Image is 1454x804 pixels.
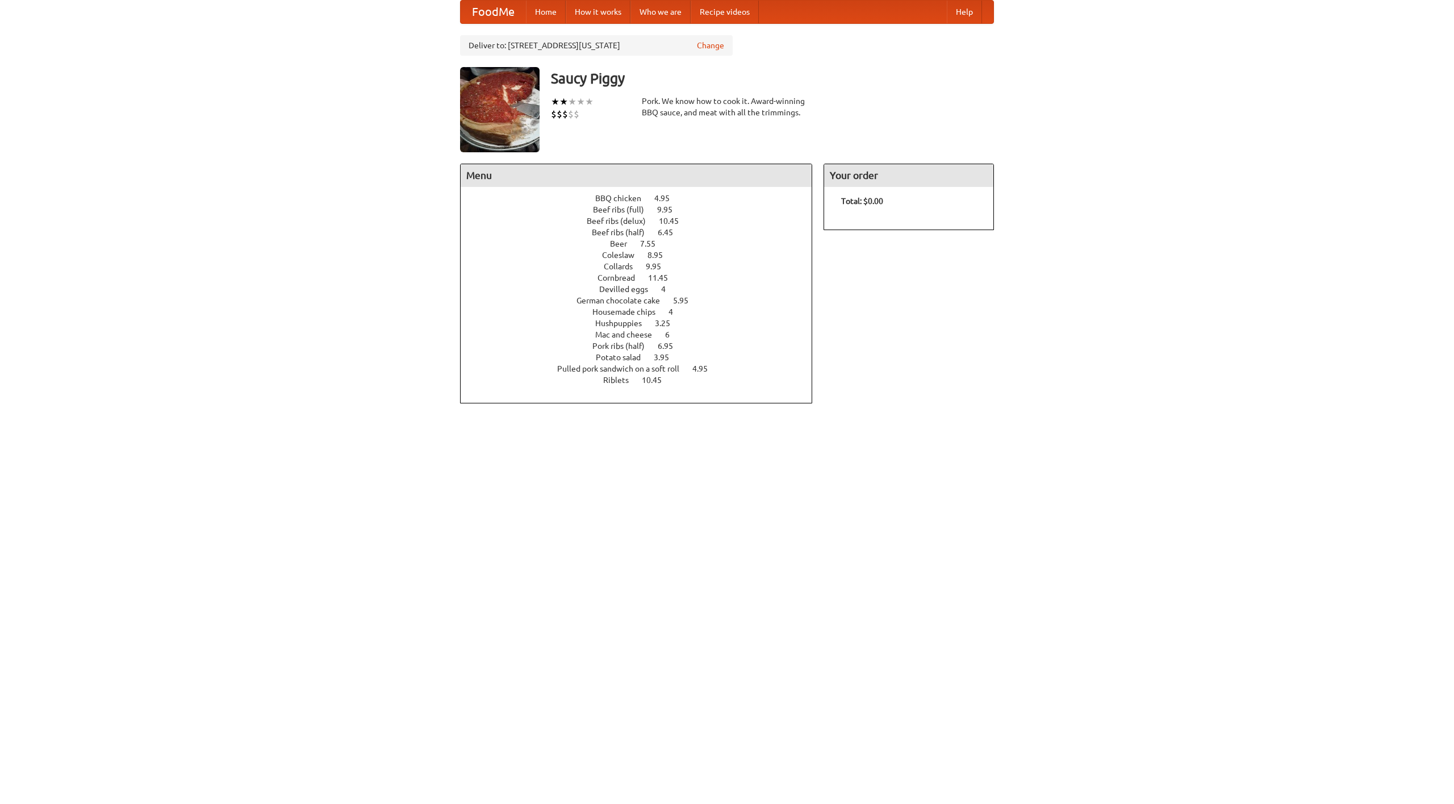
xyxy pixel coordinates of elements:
a: Devilled eggs 4 [599,285,687,294]
li: ★ [585,95,594,108]
span: Beef ribs (full) [593,205,655,214]
span: Coleslaw [602,251,646,260]
div: Pork. We know how to cook it. Award-winning BBQ sauce, and meat with all the trimmings. [642,95,812,118]
span: Pork ribs (half) [592,341,656,351]
span: Cornbread [598,273,646,282]
span: Mac and cheese [595,330,663,339]
a: Pork ribs (half) 6.95 [592,341,694,351]
a: German chocolate cake 5.95 [576,296,709,305]
a: Beer 7.55 [610,239,676,248]
b: Total: $0.00 [841,197,883,206]
a: Housemade chips 4 [592,307,694,316]
span: Beef ribs (delux) [587,216,657,226]
li: $ [562,108,568,120]
span: Beef ribs (half) [592,228,656,237]
a: Coleslaw 8.95 [602,251,684,260]
a: Riblets 10.45 [603,376,683,385]
span: BBQ chicken [595,194,653,203]
li: $ [568,108,574,120]
span: 6 [665,330,681,339]
span: Collards [604,262,644,271]
a: Mac and cheese 6 [595,330,691,339]
li: ★ [559,95,568,108]
a: Home [526,1,566,23]
a: Cornbread 11.45 [598,273,689,282]
span: Riblets [603,376,640,385]
a: Pulled pork sandwich on a soft roll 4.95 [557,364,729,373]
span: 4.95 [692,364,719,373]
a: BBQ chicken 4.95 [595,194,691,203]
li: ★ [551,95,559,108]
span: German chocolate cake [576,296,671,305]
a: Help [947,1,982,23]
a: Beef ribs (full) 9.95 [593,205,693,214]
span: 11.45 [648,273,679,282]
li: $ [551,108,557,120]
a: Potato salad 3.95 [596,353,690,362]
li: $ [557,108,562,120]
a: Hushpuppies 3.25 [595,319,691,328]
span: 8.95 [647,251,674,260]
span: Devilled eggs [599,285,659,294]
span: 4.95 [654,194,681,203]
span: 10.45 [659,216,690,226]
a: Who we are [630,1,691,23]
a: How it works [566,1,630,23]
a: Beef ribs (half) 6.45 [592,228,694,237]
span: 3.95 [654,353,680,362]
h3: Saucy Piggy [551,67,994,90]
span: 4 [668,307,684,316]
span: 6.95 [658,341,684,351]
span: 9.95 [646,262,672,271]
span: 6.45 [658,228,684,237]
li: ★ [576,95,585,108]
span: 5.95 [673,296,700,305]
img: angular.jpg [460,67,540,152]
li: ★ [568,95,576,108]
span: Beer [610,239,638,248]
span: 3.25 [655,319,682,328]
span: 4 [661,285,677,294]
span: 10.45 [642,376,673,385]
div: Deliver to: [STREET_ADDRESS][US_STATE] [460,35,733,56]
span: Potato salad [596,353,652,362]
li: $ [574,108,579,120]
span: Housemade chips [592,307,667,316]
span: 7.55 [640,239,667,248]
h4: Your order [824,164,993,187]
span: 9.95 [657,205,684,214]
span: Hushpuppies [595,319,653,328]
span: Pulled pork sandwich on a soft roll [557,364,691,373]
a: Beef ribs (delux) 10.45 [587,216,700,226]
a: Recipe videos [691,1,759,23]
a: Collards 9.95 [604,262,682,271]
a: Change [697,40,724,51]
h4: Menu [461,164,812,187]
a: FoodMe [461,1,526,23]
